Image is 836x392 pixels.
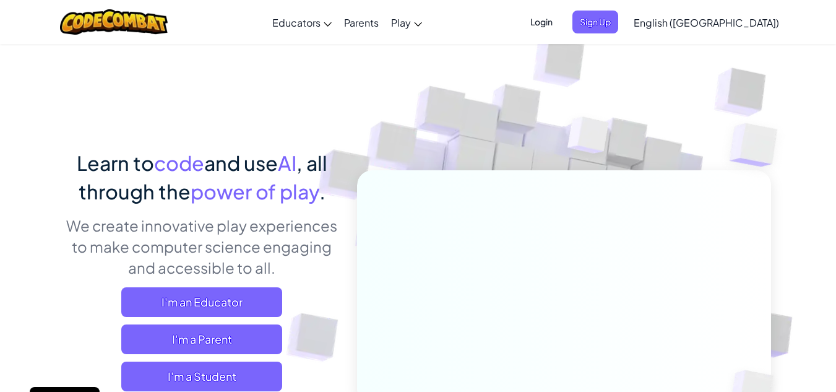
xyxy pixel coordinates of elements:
a: I'm an Educator [121,287,282,317]
a: Educators [266,6,338,39]
a: Parents [338,6,385,39]
img: Overlap cubes [544,92,633,185]
span: code [154,150,204,175]
span: English ([GEOGRAPHIC_DATA]) [634,16,779,29]
span: and use [204,150,278,175]
img: CodeCombat logo [60,9,168,35]
button: Login [523,11,560,33]
span: power of play [191,179,319,204]
button: I'm a Student [121,362,282,391]
span: AI [278,150,296,175]
span: Learn to [77,150,154,175]
a: I'm a Parent [121,324,282,354]
button: Sign Up [572,11,618,33]
span: . [319,179,325,204]
a: Play [385,6,428,39]
span: Play [391,16,411,29]
p: We create innovative play experiences to make computer science engaging and accessible to all. [66,215,338,278]
span: Educators [272,16,321,29]
img: Overlap cubes [705,93,812,198]
a: English ([GEOGRAPHIC_DATA]) [627,6,785,39]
